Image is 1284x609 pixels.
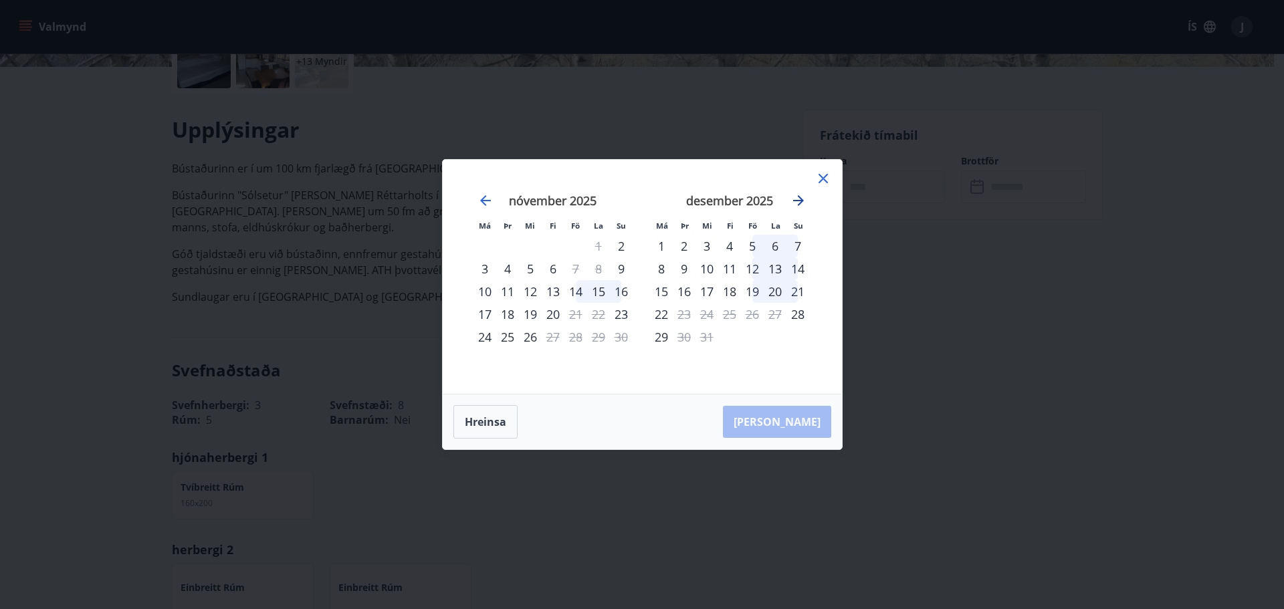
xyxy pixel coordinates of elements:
[718,257,741,280] div: 11
[571,221,580,231] small: Fö
[673,257,695,280] td: Choose þriðjudagur, 9. desember 2025 as your check-in date. It’s available.
[496,326,519,348] td: Choose þriðjudagur, 25. nóvember 2025 as your check-in date. It’s available.
[650,257,673,280] td: Choose mánudagur, 8. desember 2025 as your check-in date. It’s available.
[519,257,542,280] td: Choose miðvikudagur, 5. nóvember 2025 as your check-in date. It’s available.
[695,303,718,326] td: Not available. miðvikudagur, 24. desember 2025
[695,257,718,280] td: Choose miðvikudagur, 10. desember 2025 as your check-in date. It’s available.
[496,280,519,303] div: 11
[650,235,673,257] td: Choose mánudagur, 1. desember 2025 as your check-in date. It’s available.
[519,280,542,303] div: 12
[786,257,809,280] td: Choose sunnudagur, 14. desember 2025 as your check-in date. It’s available.
[790,193,807,209] div: Move forward to switch to the next month.
[727,221,734,231] small: Fi
[650,303,673,326] div: 22
[741,303,764,326] td: Not available. föstudagur, 26. desember 2025
[764,257,786,280] div: 13
[786,303,809,326] div: Aðeins innritun í boði
[764,303,786,326] td: Not available. laugardagur, 27. desember 2025
[786,235,809,257] div: 7
[718,257,741,280] td: Choose fimmtudagur, 11. desember 2025 as your check-in date. It’s available.
[695,235,718,257] div: 3
[718,235,741,257] div: 4
[587,326,610,348] td: Not available. laugardagur, 29. nóvember 2025
[786,280,809,303] td: Choose sunnudagur, 21. desember 2025 as your check-in date. It’s available.
[686,193,773,209] strong: desember 2025
[718,235,741,257] td: Choose fimmtudagur, 4. desember 2025 as your check-in date. It’s available.
[477,193,494,209] div: Move backward to switch to the previous month.
[542,280,564,303] div: 13
[610,235,633,257] td: Choose sunnudagur, 2. nóvember 2025 as your check-in date. It’s available.
[509,193,597,209] strong: nóvember 2025
[473,257,496,280] td: Choose mánudagur, 3. nóvember 2025 as your check-in date. It’s available.
[617,221,626,231] small: Su
[681,221,689,231] small: Þr
[650,326,673,348] div: 29
[542,257,564,280] td: Choose fimmtudagur, 6. nóvember 2025 as your check-in date. It’s available.
[771,221,780,231] small: La
[702,221,712,231] small: Mi
[610,326,633,348] td: Not available. sunnudagur, 30. nóvember 2025
[650,280,673,303] td: Choose mánudagur, 15. desember 2025 as your check-in date. It’s available.
[479,221,491,231] small: Má
[741,280,764,303] td: Choose föstudagur, 19. desember 2025 as your check-in date. It’s available.
[673,303,695,326] div: Aðeins útritun í boði
[650,280,673,303] div: 15
[741,257,764,280] div: 12
[587,257,610,280] td: Not available. laugardagur, 8. nóvember 2025
[610,257,633,280] div: Aðeins innritun í boði
[519,326,542,348] td: Choose miðvikudagur, 26. nóvember 2025 as your check-in date. It’s available.
[748,221,757,231] small: Fö
[542,280,564,303] td: Choose fimmtudagur, 13. nóvember 2025 as your check-in date. It’s available.
[542,303,564,326] div: 20
[496,257,519,280] td: Choose þriðjudagur, 4. nóvember 2025 as your check-in date. It’s available.
[764,235,786,257] td: Choose laugardagur, 6. desember 2025 as your check-in date. It’s available.
[519,303,542,326] td: Choose miðvikudagur, 19. nóvember 2025 as your check-in date. It’s available.
[741,280,764,303] div: 19
[656,221,668,231] small: Má
[673,326,695,348] div: Aðeins útritun í boði
[564,303,587,326] td: Not available. föstudagur, 21. nóvember 2025
[525,221,535,231] small: Mi
[610,235,633,257] div: Aðeins innritun í boði
[650,326,673,348] td: Choose mánudagur, 29. desember 2025 as your check-in date. It’s available.
[519,257,542,280] div: 5
[550,221,556,231] small: Fi
[594,221,603,231] small: La
[673,303,695,326] td: Not available. þriðjudagur, 23. desember 2025
[587,235,610,257] td: Not available. laugardagur, 1. nóvember 2025
[764,235,786,257] div: 6
[741,257,764,280] td: Choose föstudagur, 12. desember 2025 as your check-in date. It’s available.
[794,221,803,231] small: Su
[473,280,496,303] td: Choose mánudagur, 10. nóvember 2025 as your check-in date. It’s available.
[673,326,695,348] td: Not available. þriðjudagur, 30. desember 2025
[473,280,496,303] div: 10
[718,280,741,303] td: Choose fimmtudagur, 18. desember 2025 as your check-in date. It’s available.
[718,280,741,303] div: 18
[673,280,695,303] td: Choose þriðjudagur, 16. desember 2025 as your check-in date. It’s available.
[504,221,512,231] small: Þr
[542,326,564,348] div: Aðeins útritun í boði
[650,235,673,257] div: Aðeins innritun í boði
[695,235,718,257] td: Choose miðvikudagur, 3. desember 2025 as your check-in date. It’s available.
[564,257,587,280] div: Aðeins útritun í boði
[564,280,587,303] div: 14
[473,326,496,348] td: Choose mánudagur, 24. nóvember 2025 as your check-in date. It’s available.
[519,326,542,348] div: 26
[473,257,496,280] div: 3
[587,280,610,303] td: Choose laugardagur, 15. nóvember 2025 as your check-in date. It’s available.
[741,235,764,257] td: Choose föstudagur, 5. desember 2025 as your check-in date. It’s available.
[496,326,519,348] div: 25
[496,303,519,326] div: 18
[786,257,809,280] div: 14
[673,235,695,257] div: 2
[519,280,542,303] td: Choose miðvikudagur, 12. nóvember 2025 as your check-in date. It’s available.
[564,280,587,303] td: Choose föstudagur, 14. nóvember 2025 as your check-in date. It’s available.
[764,280,786,303] td: Choose laugardagur, 20. desember 2025 as your check-in date. It’s available.
[673,257,695,280] div: 9
[718,303,741,326] td: Not available. fimmtudagur, 25. desember 2025
[519,303,542,326] div: 19
[564,303,587,326] div: Aðeins útritun í boði
[496,257,519,280] div: 4
[496,303,519,326] td: Choose þriðjudagur, 18. nóvember 2025 as your check-in date. It’s available.
[453,405,518,439] button: Hreinsa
